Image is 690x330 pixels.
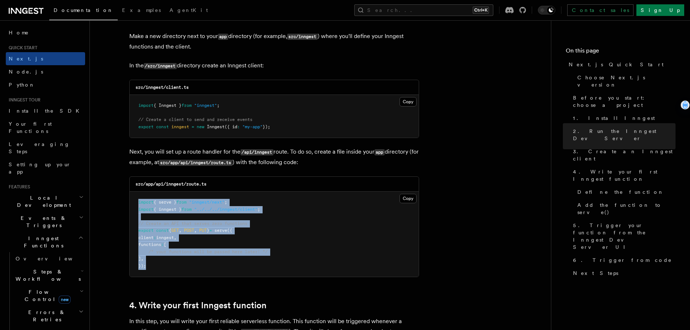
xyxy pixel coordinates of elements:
[138,221,247,226] span: // Create an API that serves zero functions
[54,7,113,13] span: Documentation
[138,103,154,108] span: import
[570,145,676,165] a: 3. Create an Inngest client
[573,222,676,251] span: 5. Trigger your function from the Inngest Dev Server UI
[258,207,260,212] span: ;
[129,31,419,52] p: Make a new directory next to your directory (for example, ) where you'll define your Inngest func...
[181,207,192,212] span: from
[138,207,154,212] span: import
[538,6,555,14] button: Toggle dark mode
[567,4,633,16] a: Contact sales
[138,200,154,205] span: import
[242,124,263,129] span: "my-app"
[184,228,194,233] span: POST
[156,124,169,129] span: const
[176,200,187,205] span: from
[573,94,676,109] span: Before you start: choose a project
[6,117,85,138] a: Your first Functions
[6,194,79,209] span: Local Development
[574,71,676,91] a: Choose Next.js version
[9,82,35,88] span: Python
[573,148,676,162] span: 3. Create an Inngest client
[566,58,676,71] a: Next.js Quick Start
[13,252,85,265] a: Overview
[149,249,268,254] span: /* your functions will be passed here later! */
[129,60,419,71] p: In the directory create an Inngest client:
[570,112,676,125] a: 1. Install Inngest
[570,91,676,112] a: Before you start: choose a project
[194,228,197,233] span: ,
[179,228,181,233] span: ,
[199,228,207,233] span: PUT
[194,103,217,108] span: "inngest"
[570,254,676,267] a: 6. Trigger from code
[138,124,154,129] span: export
[6,232,85,252] button: Inngest Functions
[154,200,176,205] span: { serve }
[375,149,385,155] code: app
[144,63,177,69] code: /src/inngest
[209,228,212,233] span: =
[207,124,225,129] span: Inngest
[6,45,37,51] span: Quick start
[573,270,618,277] span: Next Steps
[354,4,493,16] button: Search...Ctrl+K
[566,46,676,58] h4: On this page
[165,2,212,20] a: AgentKit
[13,265,85,285] button: Steps & Workflows
[164,242,166,247] span: [
[156,228,169,233] span: const
[573,256,672,264] span: 6. Trigger from code
[154,103,181,108] span: { Inngest }
[574,199,676,219] a: Add the function to serve()
[129,147,419,168] p: Next, you will set up a route handler for the route. To do so, create a file inside your director...
[49,2,118,20] a: Documentation
[9,141,70,154] span: Leveraging Steps
[573,168,676,183] span: 4. Write your first Inngest function
[207,228,209,233] span: }
[13,268,81,283] span: Steps & Workflows
[181,103,192,108] span: from
[138,256,141,261] span: ]
[138,263,146,268] span: });
[577,201,676,216] span: Add the function to serve()
[217,103,219,108] span: ;
[6,138,85,158] a: Leveraging Steps
[171,228,179,233] span: GET
[570,219,676,254] a: 5. Trigger your function from the Inngest Dev Server UI
[570,165,676,185] a: 4. Write your first Inngest function
[122,7,161,13] span: Examples
[214,228,227,233] span: serve
[263,124,270,129] span: });
[197,124,204,129] span: new
[6,235,78,249] span: Inngest Functions
[135,85,189,90] code: src/inngest/client.ts
[400,194,417,203] button: Copy
[9,108,84,114] span: Install the SDK
[171,124,189,129] span: inngest
[570,125,676,145] a: 2. Run the Inngest Dev Server
[6,104,85,117] a: Install the SDK
[218,34,228,40] code: app
[189,200,225,205] span: "inngest/next"
[6,212,85,232] button: Events & Triggers
[570,267,676,280] a: Next Steps
[170,7,208,13] span: AgentKit
[6,158,85,178] a: Setting up your app
[569,61,664,68] span: Next.js Quick Start
[577,188,664,196] span: Define the function
[118,2,165,20] a: Examples
[9,162,71,175] span: Setting up your app
[154,235,156,240] span: :
[6,26,85,39] a: Home
[6,97,41,103] span: Inngest tour
[6,214,79,229] span: Events & Triggers
[225,200,227,205] span: ;
[287,34,318,40] code: src/inngest
[574,185,676,199] a: Define the function
[636,4,684,16] a: Sign Up
[573,114,655,122] span: 1. Install Inngest
[237,124,240,129] span: :
[129,300,267,310] a: 4. Write your first Inngest function
[161,242,164,247] span: :
[138,235,154,240] span: client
